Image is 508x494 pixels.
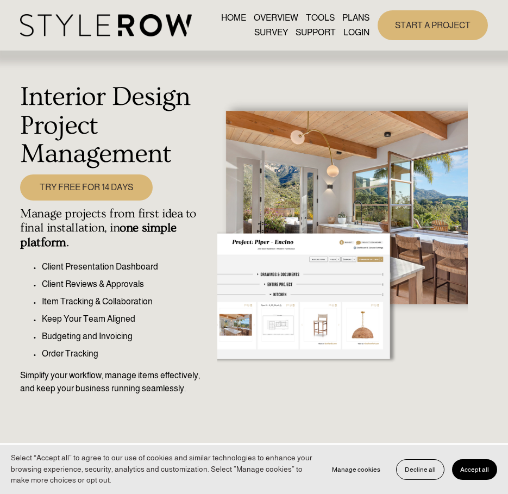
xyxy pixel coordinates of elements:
[460,466,489,473] span: Accept all
[42,260,211,273] p: Client Presentation Dashboard
[11,453,313,486] p: Select “Accept all” to agree to our use of cookies and similar technologies to enhance your brows...
[378,10,488,40] a: START A PROJECT
[42,347,211,360] p: Order Tracking
[396,459,444,480] button: Decline all
[20,221,179,249] strong: one simple platform
[42,295,211,308] p: Item Tracking & Collaboration
[42,312,211,326] p: Keep Your Team Aligned
[20,207,211,250] h4: Manage projects from first idea to final installation, in .
[20,14,191,36] img: StyleRow
[20,83,211,168] h1: Interior Design Project Management
[20,174,152,201] a: TRY FREE FOR 14 DAYS
[332,466,380,473] span: Manage cookies
[42,278,211,291] p: Client Reviews & Approvals
[324,459,388,480] button: Manage cookies
[452,459,497,480] button: Accept all
[42,330,211,343] p: Budgeting and Invoicing
[221,10,246,25] a: HOME
[342,10,369,25] a: PLANS
[254,25,288,40] a: SURVEY
[20,369,211,395] p: Simplify your workflow, manage items effectively, and keep your business running seamlessly.
[296,25,336,40] a: folder dropdown
[405,466,436,473] span: Decline all
[296,26,336,39] span: SUPPORT
[306,10,335,25] a: TOOLS
[254,10,298,25] a: OVERVIEW
[343,25,369,40] a: LOGIN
